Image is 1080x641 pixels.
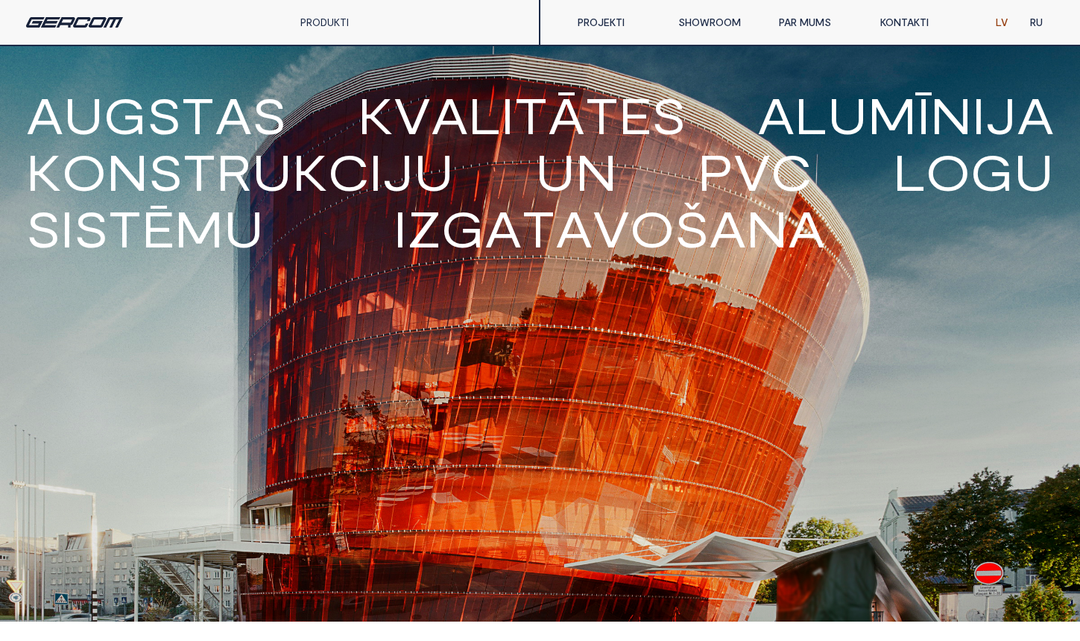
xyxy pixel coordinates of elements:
span: ī [917,89,930,140]
span: n [107,146,148,197]
span: C [771,146,812,197]
span: A [555,203,593,253]
span: s [74,203,108,253]
span: g [970,146,1014,197]
span: Z [407,203,441,253]
span: t [585,89,619,140]
span: G [441,203,484,253]
span: t [183,146,216,197]
span: a [215,89,252,140]
span: v [394,89,431,140]
a: PAR MUMS [768,7,868,37]
span: s [651,89,686,140]
span: u [1014,146,1054,197]
span: g [104,89,147,140]
span: V [316,203,355,253]
span: s [148,146,183,197]
span: u [224,203,264,253]
span: O [630,203,675,253]
span: i [972,89,985,140]
a: KONTAKTI [869,7,970,37]
span: l [468,89,501,140]
span: V [355,203,394,253]
a: RU [1019,7,1054,37]
span: u [827,89,868,140]
a: PROJEKTI [566,7,667,37]
span: n [575,146,617,197]
span: l [893,146,926,197]
span: u [414,146,454,197]
span: i [501,89,514,140]
span: P [698,146,733,197]
span: N [746,203,788,253]
span: s [252,89,286,140]
span: A [788,203,825,253]
span: j [985,89,1017,140]
span: u [535,146,575,197]
a: PRODUKTI [300,16,349,28]
span: k [26,146,62,197]
span: c [328,146,369,197]
span: V [277,203,316,253]
span: V [593,203,630,253]
a: LV [985,7,1019,37]
span: i [60,203,74,253]
span: s [147,89,181,140]
span: n [930,89,972,140]
span: m [174,203,224,253]
span: T [522,203,555,253]
span: k [292,146,328,197]
span: I [394,203,407,253]
span: o [926,146,970,197]
span: ē [142,203,174,253]
span: r [216,146,252,197]
span: A [484,203,522,253]
span: ā [548,89,585,140]
a: SHOWROOM [667,7,768,37]
span: V [733,146,771,197]
span: u [63,89,104,140]
span: u [252,146,292,197]
span: s [26,203,60,253]
span: t [108,203,142,253]
span: t [514,89,548,140]
span: j [382,146,414,197]
span: t [181,89,215,140]
span: e [619,89,651,140]
span: Š [675,203,709,253]
span: o [62,146,107,197]
span: A [26,89,63,140]
span: a [431,89,468,140]
span: a [757,89,795,140]
span: l [795,89,827,140]
span: k [358,89,394,140]
span: i [369,146,382,197]
span: m [868,89,917,140]
span: A [709,203,746,253]
span: a [1017,89,1054,140]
